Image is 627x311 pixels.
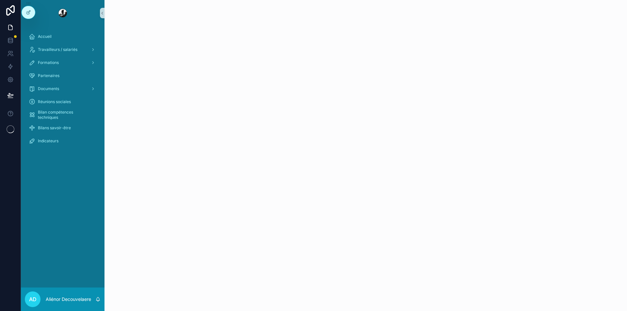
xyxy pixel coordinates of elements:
[38,99,71,104] span: Réunions sociales
[38,125,71,131] span: Bilans savoir-être
[38,138,58,144] span: Indicateurs
[21,26,104,155] div: scrollable content
[29,295,37,303] span: AD
[25,122,101,134] a: Bilans savoir-être
[25,44,101,55] a: Travailleurs / salariés
[38,60,59,65] span: Formations
[38,86,59,91] span: Documents
[25,57,101,69] a: Formations
[25,70,101,82] a: Partenaires
[38,73,59,78] span: Partenaires
[25,96,101,108] a: Réunions sociales
[38,47,77,52] span: Travailleurs / salariés
[57,8,68,18] img: App logo
[38,34,52,39] span: Accueil
[25,31,101,42] a: Accueil
[25,135,101,147] a: Indicateurs
[25,83,101,95] a: Documents
[46,296,91,303] p: Aliénor Decouvelaere
[25,109,101,121] a: Bilan compétences techniques
[38,110,94,120] span: Bilan compétences techniques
